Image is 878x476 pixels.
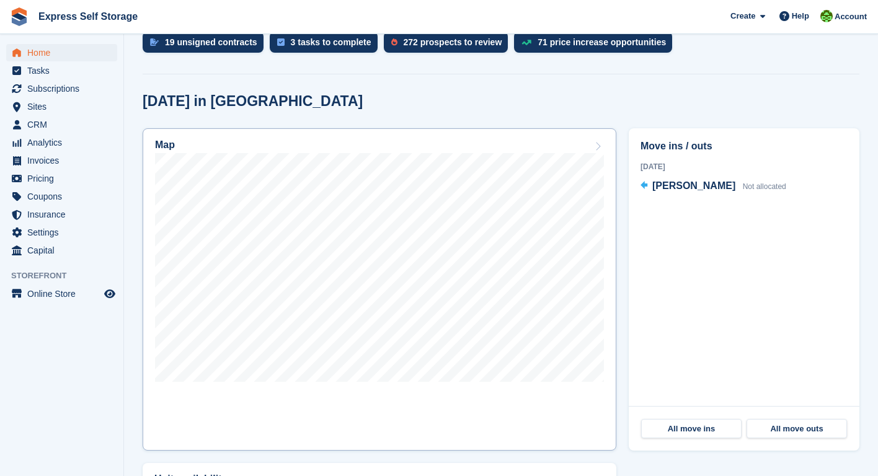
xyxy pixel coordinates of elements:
[6,98,117,115] a: menu
[165,37,257,47] div: 19 unsigned contracts
[6,170,117,187] a: menu
[730,10,755,22] span: Create
[514,32,678,59] a: 71 price increase opportunities
[27,152,102,169] span: Invoices
[747,419,847,439] a: All move outs
[6,152,117,169] a: menu
[143,128,616,451] a: Map
[792,10,809,22] span: Help
[641,419,742,439] a: All move ins
[143,32,270,59] a: 19 unsigned contracts
[835,11,867,23] span: Account
[27,44,102,61] span: Home
[6,134,117,151] a: menu
[27,80,102,97] span: Subscriptions
[10,7,29,26] img: stora-icon-8386f47178a22dfd0bd8f6a31ec36ba5ce8667c1dd55bd0f319d3a0aa187defe.svg
[384,32,515,59] a: 272 prospects to review
[743,182,786,191] span: Not allocated
[27,62,102,79] span: Tasks
[277,38,285,46] img: task-75834270c22a3079a89374b754ae025e5fb1db73e45f91037f5363f120a921f8.svg
[6,188,117,205] a: menu
[291,37,371,47] div: 3 tasks to complete
[6,206,117,223] a: menu
[641,178,786,195] a: [PERSON_NAME] Not allocated
[404,37,502,47] div: 272 prospects to review
[27,224,102,241] span: Settings
[6,242,117,259] a: menu
[155,139,175,151] h2: Map
[6,285,117,302] a: menu
[391,38,397,46] img: prospect-51fa495bee0391a8d652442698ab0144808aea92771e9ea1ae160a38d050c398.svg
[641,139,848,154] h2: Move ins / outs
[27,188,102,205] span: Coupons
[27,134,102,151] span: Analytics
[538,37,666,47] div: 71 price increase opportunities
[6,224,117,241] a: menu
[652,180,735,191] span: [PERSON_NAME]
[102,286,117,301] a: Preview store
[6,80,117,97] a: menu
[641,161,848,172] div: [DATE]
[27,116,102,133] span: CRM
[6,44,117,61] a: menu
[6,62,117,79] a: menu
[27,242,102,259] span: Capital
[143,93,363,110] h2: [DATE] in [GEOGRAPHIC_DATA]
[521,40,531,45] img: price_increase_opportunities-93ffe204e8149a01c8c9dc8f82e8f89637d9d84a8eef4429ea346261dce0b2c0.svg
[270,32,384,59] a: 3 tasks to complete
[6,116,117,133] a: menu
[27,285,102,302] span: Online Store
[820,10,833,22] img: Sonia Shah
[27,170,102,187] span: Pricing
[27,206,102,223] span: Insurance
[150,38,159,46] img: contract_signature_icon-13c848040528278c33f63329250d36e43548de30e8caae1d1a13099fd9432cc5.svg
[27,98,102,115] span: Sites
[11,270,123,282] span: Storefront
[33,6,143,27] a: Express Self Storage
